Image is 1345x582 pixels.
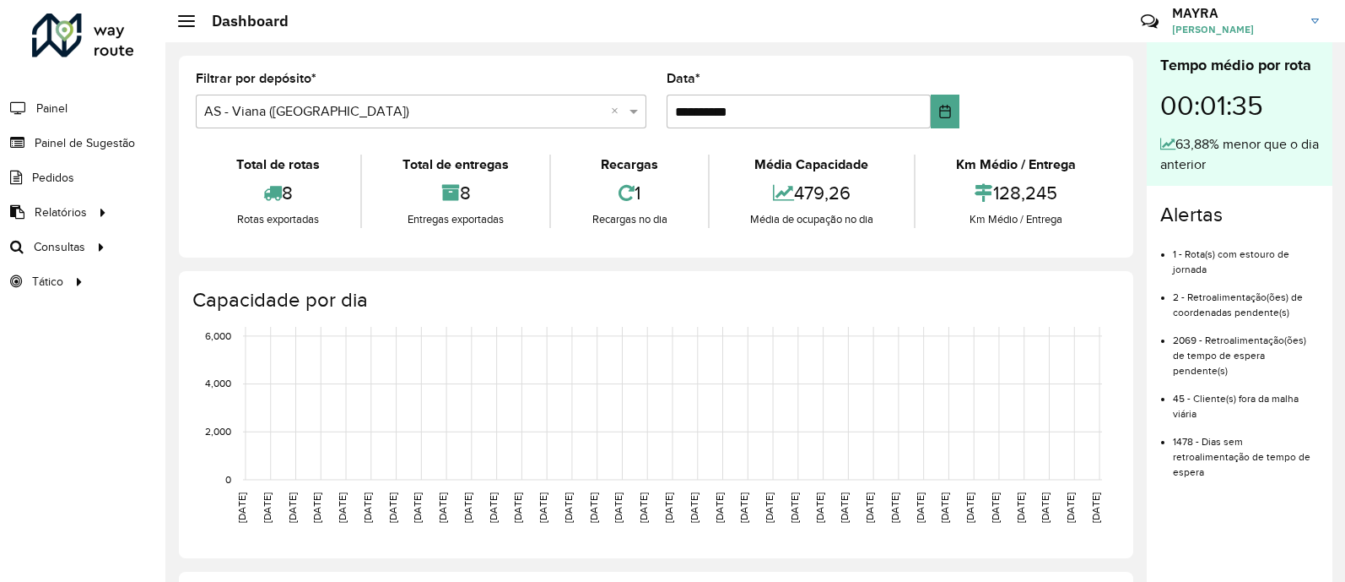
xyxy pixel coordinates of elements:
[195,12,289,30] h2: Dashboard
[337,492,348,523] text: [DATE]
[1173,422,1319,480] li: 1478 - Dias sem retroalimentação de tempo de espera
[32,273,63,291] span: Tático
[192,288,1116,313] h4: Capacidade por dia
[714,492,725,523] text: [DATE]
[287,492,298,523] text: [DATE]
[262,492,273,523] text: [DATE]
[1173,234,1319,277] li: 1 - Rota(s) com estouro de jornada
[1160,54,1319,77] div: Tempo médio por rota
[920,175,1112,211] div: 128,245
[1160,134,1319,175] div: 63,88% menor que o dia anterior
[35,204,87,221] span: Relatórios
[34,238,85,256] span: Consultas
[839,492,850,523] text: [DATE]
[1173,277,1319,320] li: 2 - Retroalimentação(ões) de coordenadas pendente(s)
[437,492,448,523] text: [DATE]
[588,492,599,523] text: [DATE]
[1015,492,1026,523] text: [DATE]
[362,492,373,523] text: [DATE]
[200,155,356,175] div: Total de rotas
[366,211,545,228] div: Entregas exportadas
[488,492,499,523] text: [DATE]
[1172,5,1299,21] h3: MAYRA
[200,175,356,211] div: 8
[990,492,1001,523] text: [DATE]
[1173,320,1319,378] li: 2069 - Retroalimentação(ões) de tempo de espera pendente(s)
[225,474,231,485] text: 0
[915,492,926,523] text: [DATE]
[814,492,825,523] text: [DATE]
[32,169,74,187] span: Pedidos
[537,492,548,523] text: [DATE]
[311,492,322,523] text: [DATE]
[366,155,545,175] div: Total de entregas
[555,175,703,211] div: 1
[667,68,700,89] label: Data
[689,492,700,523] text: [DATE]
[1172,22,1299,37] span: [PERSON_NAME]
[613,492,624,523] text: [DATE]
[200,211,356,228] div: Rotas exportadas
[1173,378,1319,422] li: 45 - Cliente(s) fora da malha viária
[236,492,247,523] text: [DATE]
[738,492,749,523] text: [DATE]
[889,492,900,523] text: [DATE]
[1040,492,1051,523] text: [DATE]
[1160,203,1319,227] h4: Alertas
[412,492,423,523] text: [DATE]
[387,492,398,523] text: [DATE]
[563,492,574,523] text: [DATE]
[555,155,703,175] div: Recargas
[714,155,910,175] div: Média Capacidade
[1160,77,1319,134] div: 00:01:35
[205,330,231,341] text: 6,000
[555,211,703,228] div: Recargas no dia
[1132,3,1168,40] a: Contato Rápido
[366,175,545,211] div: 8
[864,492,875,523] text: [DATE]
[1090,492,1101,523] text: [DATE]
[663,492,674,523] text: [DATE]
[920,155,1112,175] div: Km Médio / Entrega
[714,211,910,228] div: Média de ocupação no dia
[36,100,68,117] span: Painel
[714,175,910,211] div: 479,26
[764,492,775,523] text: [DATE]
[611,101,625,122] span: Clear all
[931,95,959,128] button: Choose Date
[789,492,800,523] text: [DATE]
[638,492,649,523] text: [DATE]
[205,426,231,437] text: 2,000
[964,492,975,523] text: [DATE]
[462,492,473,523] text: [DATE]
[196,68,316,89] label: Filtrar por depósito
[205,378,231,389] text: 4,000
[35,134,135,152] span: Painel de Sugestão
[1065,492,1076,523] text: [DATE]
[920,211,1112,228] div: Km Médio / Entrega
[512,492,523,523] text: [DATE]
[939,492,950,523] text: [DATE]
